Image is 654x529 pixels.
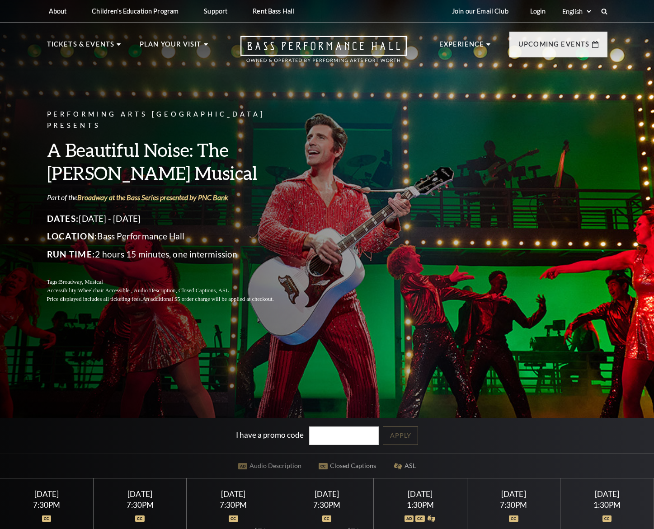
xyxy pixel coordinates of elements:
[291,501,362,509] div: 7:30PM
[198,501,269,509] div: 7:30PM
[47,249,95,259] span: Run Time:
[253,7,294,15] p: Rent Bass Hall
[11,501,82,509] div: 7:30PM
[47,231,98,241] span: Location:
[236,430,304,440] label: I have a promo code
[415,515,425,522] img: icon_oc.svg
[92,7,179,15] p: Children's Education Program
[478,489,549,499] div: [DATE]
[439,39,485,55] p: Experience
[140,39,202,55] p: Plan Your Visit
[42,515,52,522] img: icon_oc.svg
[47,247,296,262] p: 2 hours 15 minutes, one intermission
[78,287,229,294] span: Wheelchair Accessible , Audio Description, Closed Captions, ASL
[47,295,296,304] p: Price displayed includes all ticketing fees.
[571,489,643,499] div: [DATE]
[49,7,67,15] p: About
[509,515,518,522] img: icon_oc.svg
[385,501,456,509] div: 1:30PM
[59,279,103,285] span: Broadway, Musical
[47,39,115,55] p: Tickets & Events
[427,515,436,522] img: icon_asla.svg
[518,39,590,55] p: Upcoming Events
[47,278,296,286] p: Tags:
[104,489,175,499] div: [DATE]
[385,489,456,499] div: [DATE]
[560,7,593,16] select: Select:
[47,286,296,295] p: Accessibility:
[47,213,79,224] span: Dates:
[135,515,145,522] img: icon_oc.svg
[229,515,238,522] img: icon_oc.svg
[204,7,227,15] p: Support
[405,515,414,522] img: icon_ad.svg
[571,501,643,509] div: 1:30PM
[77,193,228,201] a: Broadway at the Bass Series presented by PNC Bank
[104,501,175,509] div: 7:30PM
[322,515,332,522] img: icon_oc.svg
[142,296,273,302] span: An additional $5 order charge will be applied at checkout.
[47,192,296,202] p: Part of the
[291,489,362,499] div: [DATE]
[47,109,296,131] p: Performing Arts [GEOGRAPHIC_DATA] Presents
[47,138,296,184] h3: A Beautiful Noise: The [PERSON_NAME] Musical
[47,211,296,226] p: [DATE] - [DATE]
[11,489,82,499] div: [DATE]
[47,229,296,243] p: Bass Performance Hall
[602,515,612,522] img: icon_oc.svg
[198,489,269,499] div: [DATE]
[478,501,549,509] div: 7:30PM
